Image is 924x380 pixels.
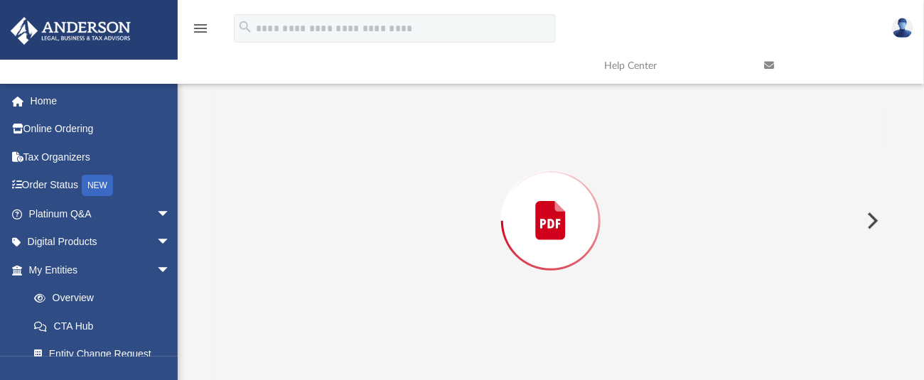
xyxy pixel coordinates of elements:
[892,18,913,38] img: User Pic
[20,312,192,340] a: CTA Hub
[856,201,887,241] button: Next File
[156,256,185,285] span: arrow_drop_down
[82,175,113,196] div: NEW
[10,87,192,115] a: Home
[192,20,209,37] i: menu
[10,200,192,228] a: Platinum Q&Aarrow_drop_down
[10,115,192,143] a: Online Ordering
[10,228,192,256] a: Digital Productsarrow_drop_down
[156,228,185,257] span: arrow_drop_down
[10,171,192,200] a: Order StatusNEW
[237,19,253,35] i: search
[10,256,192,284] a: My Entitiesarrow_drop_down
[10,143,192,171] a: Tax Organizers
[192,27,209,37] a: menu
[156,200,185,229] span: arrow_drop_down
[20,340,192,369] a: Entity Change Request
[6,17,135,45] img: Anderson Advisors Platinum Portal
[20,284,192,313] a: Overview
[593,38,753,94] a: Help Center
